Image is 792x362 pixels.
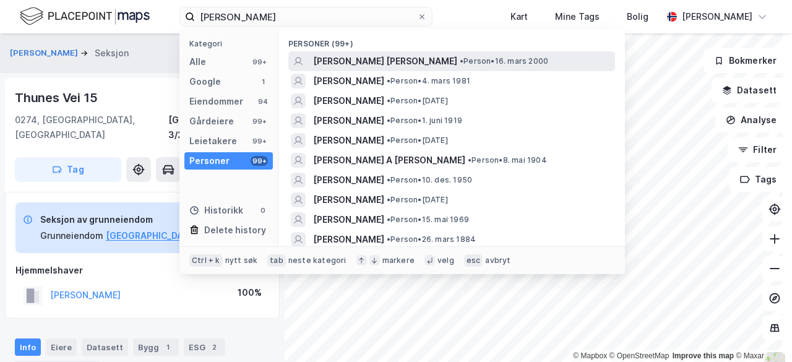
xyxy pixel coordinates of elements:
span: Person • 8. mai 1904 [468,155,547,165]
button: Datasett [712,78,787,103]
div: Bolig [627,9,648,24]
span: • [387,116,390,125]
div: 99+ [251,156,268,166]
span: Person • 15. mai 1969 [387,215,469,225]
div: Delete history [204,223,266,238]
span: Person • [DATE] [387,96,448,106]
div: Ctrl + k [189,254,223,267]
span: • [460,56,463,66]
div: 94 [258,97,268,106]
a: OpenStreetMap [609,351,669,360]
div: Kategori [189,39,273,48]
span: Person • [DATE] [387,136,448,145]
span: [PERSON_NAME] [313,232,384,247]
div: Hjemmelshaver [15,263,269,278]
button: [PERSON_NAME] [10,47,80,59]
span: [PERSON_NAME] [PERSON_NAME] [313,54,457,69]
div: [GEOGRAPHIC_DATA], 3/278/0/6 [168,113,270,142]
button: Tags [730,167,787,192]
div: 99+ [251,116,268,126]
span: • [387,136,390,145]
div: 0274, [GEOGRAPHIC_DATA], [GEOGRAPHIC_DATA] [15,113,168,142]
iframe: Chat Widget [730,303,792,362]
div: Thunes Vei 15 [15,88,100,108]
div: neste kategori [288,256,346,265]
div: 1 [161,341,174,353]
div: Seksjon av grunneiendom [40,212,228,227]
a: Mapbox [573,351,607,360]
div: avbryt [485,256,510,265]
div: Eiere [46,338,77,356]
div: 1 [258,77,268,87]
button: Bokmerker [704,48,787,73]
img: logo.f888ab2527a4732fd821a326f86c7f29.svg [20,6,150,27]
span: Person • 26. mars 1884 [387,235,476,244]
div: Alle [189,54,206,69]
div: Kontrollprogram for chat [730,303,792,362]
div: 100% [238,285,262,300]
div: 99+ [251,57,268,67]
div: Grunneiendom [40,228,103,243]
span: [PERSON_NAME] [313,173,384,187]
div: esc [464,254,483,267]
button: Tag [15,157,121,182]
button: [GEOGRAPHIC_DATA], 3/278 [106,228,228,243]
div: ESG [184,338,225,356]
span: [PERSON_NAME] [313,192,384,207]
button: Filter [728,137,787,162]
div: Kart [510,9,528,24]
span: Person • [DATE] [387,195,448,205]
input: Søk på adresse, matrikkel, gårdeiere, leietakere eller personer [195,7,417,26]
span: • [387,175,390,184]
span: Person • 10. des. 1950 [387,175,472,185]
span: • [468,155,471,165]
span: • [387,235,390,244]
span: • [387,195,390,204]
div: Google [189,74,221,89]
span: • [387,96,390,105]
div: markere [382,256,415,265]
span: Person • 4. mars 1981 [387,76,470,86]
a: Improve this map [673,351,734,360]
div: 99+ [251,136,268,146]
div: Leietakere [189,134,237,149]
div: Personer (99+) [278,29,625,51]
div: Historikk [189,203,243,218]
span: • [387,215,390,224]
div: Mine Tags [555,9,600,24]
div: Eiendommer [189,94,243,109]
div: Seksjon [95,46,129,61]
div: Info [15,338,41,356]
span: [PERSON_NAME] [313,93,384,108]
span: [PERSON_NAME] A [PERSON_NAME] [313,153,465,168]
div: [PERSON_NAME] [682,9,752,24]
span: [PERSON_NAME] [313,113,384,128]
div: velg [437,256,454,265]
span: [PERSON_NAME] [313,74,384,88]
div: Gårdeiere [189,114,234,129]
div: Datasett [82,338,128,356]
div: 2 [208,341,220,353]
span: • [387,76,390,85]
span: Person • 1. juni 1919 [387,116,462,126]
div: Bygg [133,338,179,356]
span: [PERSON_NAME] [313,133,384,148]
div: nytt søk [225,256,258,265]
button: Analyse [715,108,787,132]
span: [PERSON_NAME] [313,212,384,227]
span: Person • 16. mars 2000 [460,56,548,66]
div: 0 [258,205,268,215]
div: Personer [189,153,230,168]
div: tab [267,254,286,267]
